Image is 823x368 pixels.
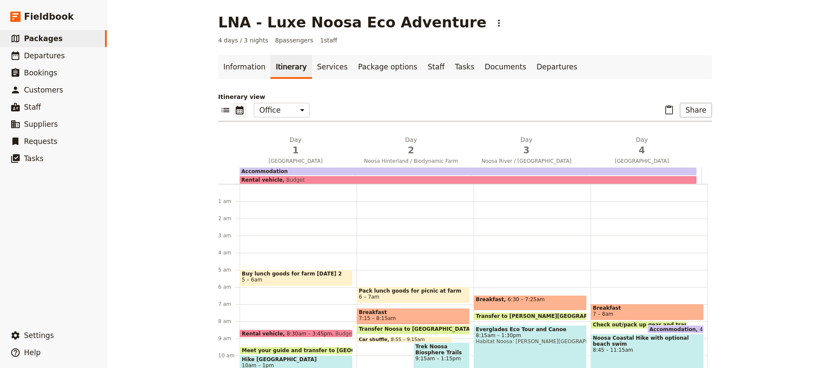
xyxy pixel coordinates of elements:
[359,315,396,321] span: 7:15 – 8:15am
[532,55,583,79] a: Departures
[415,344,468,356] span: Trek Noosa Biosphere Trails
[242,356,351,362] span: Hike [GEOGRAPHIC_DATA]
[480,55,532,79] a: Documents
[240,329,353,338] div: Rental vehicle8:30am – 3:45pmBudget
[242,331,287,336] span: Rental vehicle
[476,296,508,302] span: Breakfast
[593,347,702,353] span: 8:45 – 11:15am
[593,311,613,317] span: 7 – 8am
[415,356,468,362] span: 9:15am – 1:15pm
[24,331,54,340] span: Settings
[700,326,745,332] span: 4:15pm – 8:15am
[282,177,305,183] span: Budget
[240,347,353,355] div: Meet your guide and transfer to [GEOGRAPHIC_DATA]
[24,120,58,129] span: Suppliers
[287,331,332,336] span: 8:30am – 3:45pm
[357,308,470,325] div: Breakfast7:15 – 8:15am
[242,347,401,353] span: Meet your guide and transfer to [GEOGRAPHIC_DATA]
[218,301,240,308] div: 7 am
[275,36,313,45] span: 8 passengers
[218,14,487,31] h1: LNA - Luxe Noosa Eco Adventure
[450,55,480,79] a: Tasks
[24,348,41,357] span: Help
[24,10,74,23] span: Fieldbook
[24,137,57,146] span: Requests
[474,295,587,311] div: Breakfast6:30 – 7:25am
[218,215,240,222] div: 2 am
[242,277,262,283] span: 5 – 6am
[358,135,463,157] h2: Day
[312,55,353,79] a: Services
[476,338,585,344] span: Habitat Noosa: [PERSON_NAME][GEOGRAPHIC_DATA]
[474,312,587,320] div: Transfer to [PERSON_NAME][GEOGRAPHIC_DATA]
[357,325,470,335] div: Transfer Noosa to [GEOGRAPHIC_DATA]
[218,55,270,79] a: Information
[243,144,348,157] span: 1
[240,158,351,165] span: [GEOGRAPHIC_DATA]
[240,167,702,184] div: Rental vehicleBudgetAccommodation
[243,135,348,157] h2: Day
[218,352,240,359] div: 10 am
[508,296,545,309] span: 6:30 – 7:25am
[591,321,687,329] div: Check out/pack up gear and transfer
[240,135,355,167] button: Day1[GEOGRAPHIC_DATA]
[24,86,63,94] span: Customers
[240,168,697,175] div: Accommodation
[242,271,351,277] span: Buy lunch goods for farm [DATE] 2
[391,337,425,342] span: 8:55 – 9:15am
[359,294,379,300] span: 6 – 7am
[589,135,694,157] h2: Day
[218,232,240,239] div: 3 am
[359,288,468,294] span: Pack lunch goods for picnic at farm
[218,284,240,290] div: 6 am
[649,326,700,332] span: Accommodation
[593,335,702,347] span: Noosa Coastal Hike with optional beach swim
[357,287,470,303] div: Pack lunch goods for picnic at farm6 – 7am
[471,135,586,167] button: Day3Noosa River / [GEOGRAPHIC_DATA]
[24,154,44,163] span: Tasks
[218,335,240,342] div: 9 am
[320,36,337,45] span: 1 staff
[357,337,453,343] div: Car shuffle8:55 – 9:15am
[218,103,233,117] button: List view
[474,135,579,157] h2: Day
[586,158,698,165] span: [GEOGRAPHIC_DATA]
[355,135,470,167] button: Day2Noosa Hinterland / Biodynamic Farm
[355,158,467,165] span: Noosa Hinterland / Biodynamic Farm
[359,337,391,342] span: Car shuffle
[218,36,268,45] span: 4 days / 3 nights
[476,313,621,319] span: Transfer to [PERSON_NAME][GEOGRAPHIC_DATA]
[586,135,701,167] button: Day4[GEOGRAPHIC_DATA]
[593,322,702,328] span: Check out/pack up gear and transfer
[240,176,697,184] div: Rental vehicleBudget
[24,51,65,60] span: Departures
[353,55,422,79] a: Package options
[359,326,476,332] span: Transfer Noosa to [GEOGRAPHIC_DATA]
[218,93,712,101] p: Itinerary view
[240,269,353,286] div: Buy lunch goods for farm [DATE] 25 – 6am
[593,305,702,311] span: Breakfast
[474,144,579,157] span: 3
[476,326,585,332] span: Everglades Eco Tour and Canoe
[24,103,41,111] span: Staff
[476,332,585,338] span: 8:15am – 1:30pm
[241,177,282,183] span: Rental vehicle
[471,158,583,165] span: Noosa River / [GEOGRAPHIC_DATA]
[24,34,63,43] span: Packages
[680,103,712,117] button: Share
[423,55,450,79] a: Staff
[589,144,694,157] span: 4
[270,55,312,79] a: Itinerary
[359,309,468,315] span: Breakfast
[358,144,463,157] span: 2
[218,198,240,205] div: 1 am
[24,69,57,77] span: Bookings
[233,103,247,117] button: Calendar view
[332,331,354,336] span: Budget
[218,249,240,256] div: 4 am
[662,103,676,117] button: Paste itinerary item
[218,266,240,273] div: 5 am
[591,304,704,320] div: Breakfast7 – 8am
[492,16,506,30] button: Actions
[241,168,288,174] span: Accommodation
